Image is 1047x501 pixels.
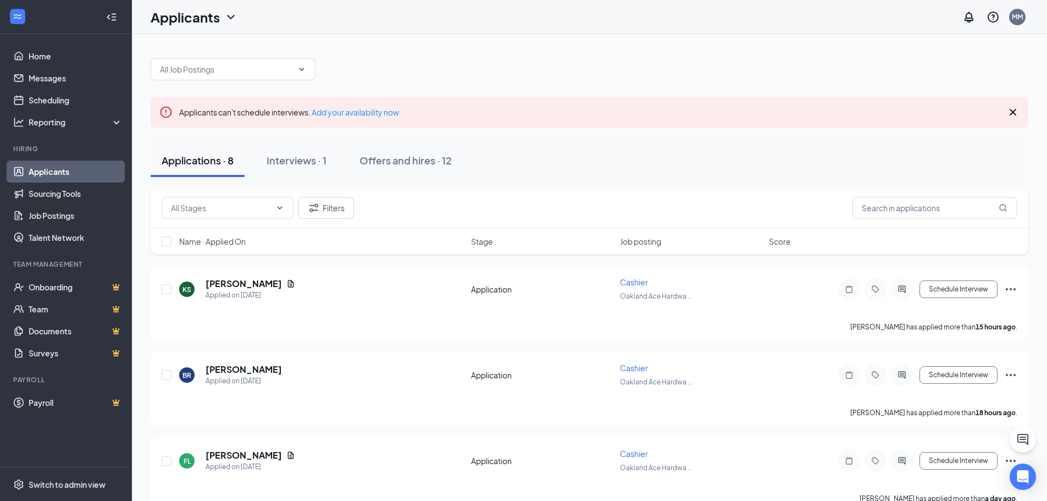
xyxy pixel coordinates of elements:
[769,236,791,247] span: Score
[159,106,173,119] svg: Error
[869,285,882,294] svg: Tag
[29,392,123,414] a: PayrollCrown
[307,201,320,214] svg: Filter
[12,11,23,22] svg: WorkstreamLogo
[206,376,282,387] div: Applied on [DATE]
[471,370,613,381] div: Application
[1016,433,1029,446] svg: ChatActive
[298,197,354,219] button: Filter Filters
[286,451,295,460] svg: Document
[620,277,648,287] span: Cashier
[1010,426,1036,453] button: ChatActive
[976,409,1016,417] b: 18 hours ago
[620,378,693,386] span: Oakland Ace Hardwa ...
[843,285,856,294] svg: Note
[976,323,1016,331] b: 15 hours ago
[471,284,613,295] div: Application
[1004,368,1017,382] svg: Ellipses
[850,322,1017,332] p: [PERSON_NAME] has applied more than .
[843,371,856,379] svg: Note
[1006,106,1020,119] svg: Cross
[206,364,282,376] h5: [PERSON_NAME]
[29,342,123,364] a: SurveysCrown
[962,10,976,24] svg: Notifications
[106,12,117,23] svg: Collapse
[919,366,998,384] button: Schedule Interview
[13,479,24,490] svg: Settings
[620,464,693,472] span: Oakland Ace Hardwa ...
[13,117,24,128] svg: Analysis
[206,278,282,290] h5: [PERSON_NAME]
[160,63,293,75] input: All Job Postings
[171,202,271,214] input: All Stages
[29,298,123,320] a: TeamCrown
[29,227,123,249] a: Talent Network
[13,375,120,384] div: Payroll
[297,65,306,74] svg: ChevronDown
[29,479,106,490] div: Switch to admin view
[13,260,120,269] div: Team Management
[919,280,998,298] button: Schedule Interview
[869,456,882,465] svg: Tag
[895,371,908,379] svg: ActiveChat
[471,455,613,466] div: Application
[999,203,1007,212] svg: MagnifyingGlass
[852,197,1017,219] input: Search in applications
[29,45,123,67] a: Home
[471,236,493,247] span: Stage
[182,371,191,380] div: BR
[224,10,237,24] svg: ChevronDown
[29,276,123,298] a: OnboardingCrown
[987,10,1000,24] svg: QuestionInfo
[151,8,220,26] h1: Applicants
[275,203,284,212] svg: ChevronDown
[29,89,123,111] a: Scheduling
[620,363,648,373] span: Cashier
[286,279,295,288] svg: Document
[206,449,282,461] h5: [PERSON_NAME]
[29,67,123,89] a: Messages
[1010,464,1036,490] div: Open Intercom Messenger
[850,408,1017,417] p: [PERSON_NAME] has applied more than .
[206,290,295,301] div: Applied on [DATE]
[29,117,123,128] div: Reporting
[29,320,123,342] a: DocumentsCrown
[182,285,191,294] div: KS
[620,449,648,459] span: Cashier
[179,107,399,117] span: Applicants can't schedule interviews.
[13,144,120,153] div: Hiring
[895,285,908,294] svg: ActiveChat
[267,153,326,167] div: Interviews · 1
[895,456,908,465] svg: ActiveChat
[359,153,452,167] div: Offers and hires · 12
[206,461,295,472] div: Applied on [DATE]
[179,236,246,247] span: Name · Applied On
[1012,12,1023,21] div: MM
[29,205,123,227] a: Job Postings
[29,183,123,205] a: Sourcing Tools
[162,153,234,167] div: Applications · 8
[1004,283,1017,296] svg: Ellipses
[620,236,661,247] span: Job posting
[1004,454,1017,467] svg: Ellipses
[184,456,191,466] div: FL
[843,456,856,465] svg: Note
[919,452,998,470] button: Schedule Interview
[29,161,123,183] a: Applicants
[869,371,882,379] svg: Tag
[620,292,693,300] span: Oakland Ace Hardwa ...
[312,107,399,117] a: Add your availability now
